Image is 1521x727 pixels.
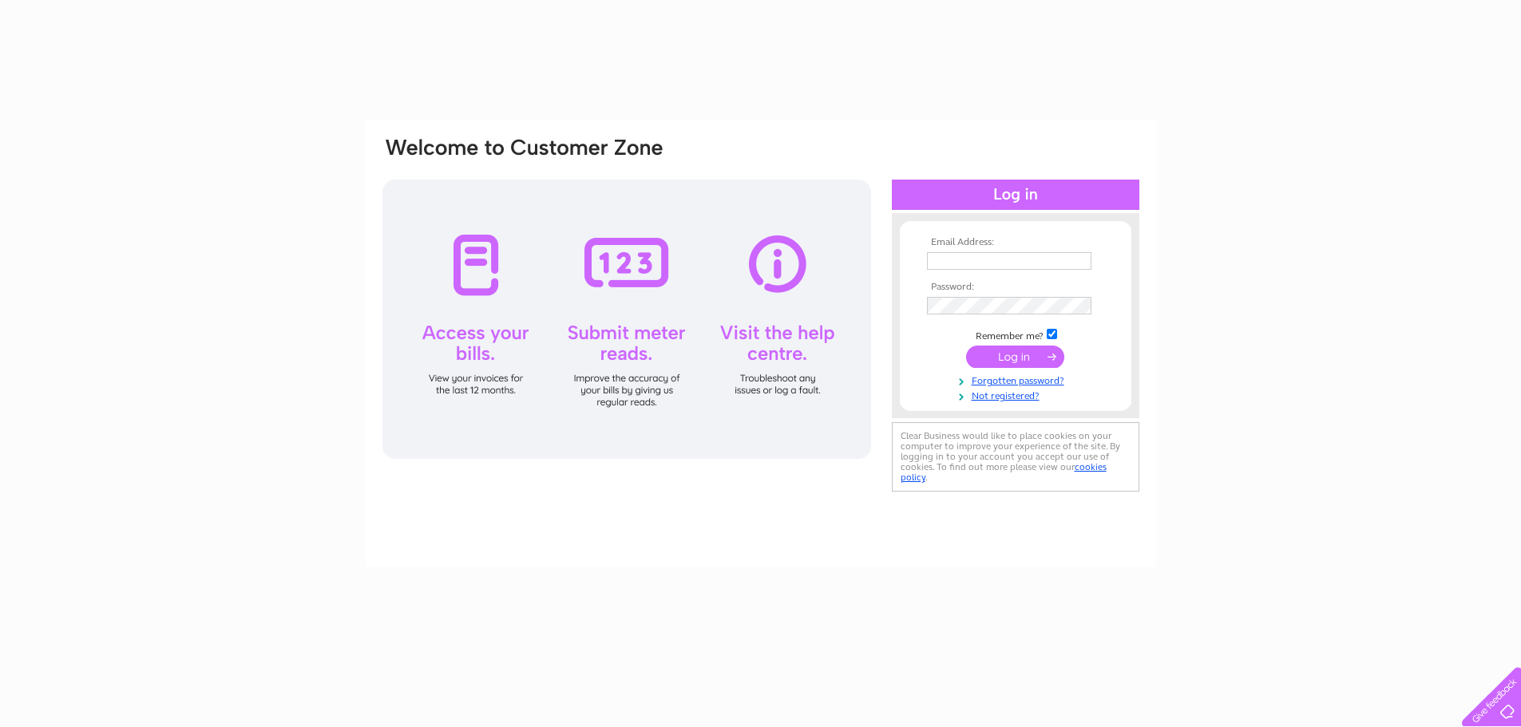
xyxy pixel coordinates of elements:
div: Clear Business would like to place cookies on your computer to improve your experience of the sit... [892,422,1139,492]
input: Submit [966,346,1064,368]
a: cookies policy [901,461,1107,483]
th: Email Address: [923,237,1108,248]
td: Remember me? [923,326,1108,342]
a: Forgotten password? [927,372,1108,387]
th: Password: [923,282,1108,293]
a: Not registered? [927,387,1108,402]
